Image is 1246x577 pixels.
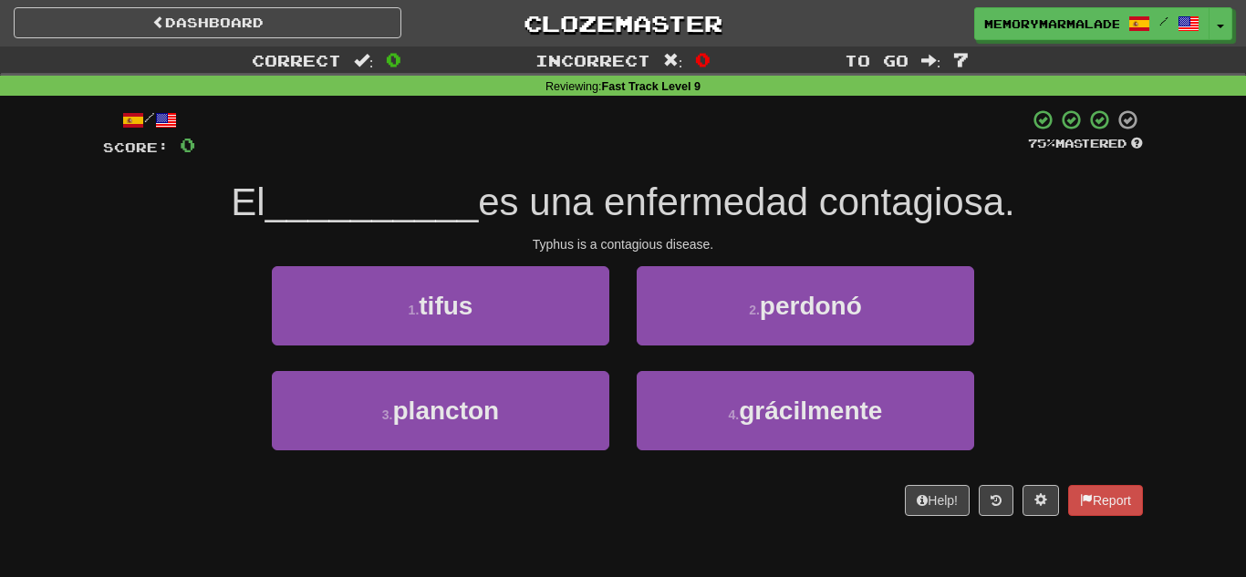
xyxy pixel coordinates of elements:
button: 2.perdonó [637,266,974,345]
span: 75 % [1028,136,1055,150]
small: 1 . [409,303,420,317]
div: Typhus is a contagious disease. [103,235,1143,253]
span: __________ [265,180,479,223]
span: : [663,53,683,68]
a: MemoryMarmalade / [974,7,1210,40]
span: 0 [695,48,711,70]
button: 3.plancton [272,371,609,450]
button: 4.grácilmente [637,371,974,450]
span: Incorrect [535,51,650,69]
span: es una enfermedad contagiosa. [478,180,1014,223]
span: 0 [180,133,195,156]
span: El [231,180,265,223]
span: : [921,53,941,68]
span: Score: [103,139,169,155]
a: Clozemaster [429,7,816,39]
button: 1.tifus [272,266,609,345]
span: : [354,53,374,68]
button: Round history (alt+y) [979,485,1013,516]
span: plancton [393,397,500,425]
small: 3 . [382,407,393,422]
span: grácilmente [739,397,882,425]
small: 2 . [749,303,760,317]
span: MemoryMarmalade [984,15,1119,32]
a: Dashboard [14,7,401,38]
div: / [103,108,195,131]
span: perdonó [760,292,862,320]
span: To go [845,51,909,69]
span: Correct [252,51,341,69]
span: 0 [386,48,401,70]
div: Mastered [1028,136,1143,152]
span: / [1159,15,1168,27]
span: tifus [419,292,472,320]
button: Report [1068,485,1143,516]
span: 7 [953,48,969,70]
button: Help! [905,485,970,516]
small: 4 . [729,407,740,422]
strong: Fast Track Level 9 [602,80,701,93]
